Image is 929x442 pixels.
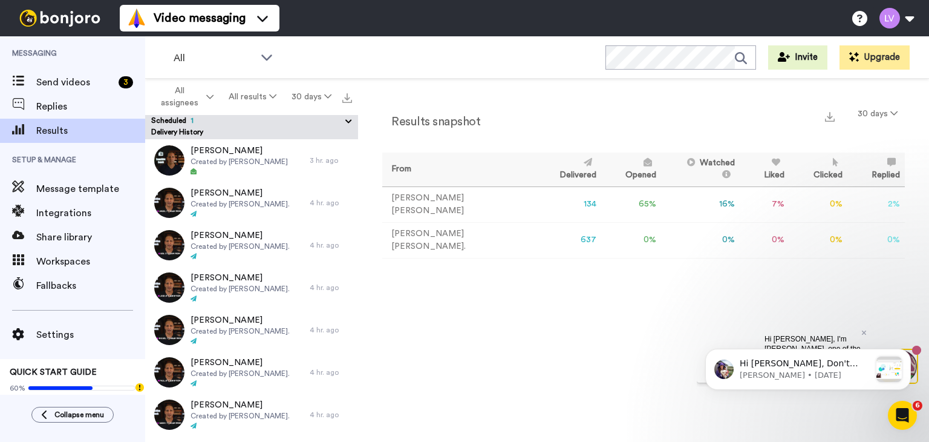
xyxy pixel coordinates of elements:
button: Scheduled1 [151,115,358,128]
td: 0 % [847,222,905,258]
td: 0 % [740,222,789,258]
span: [PERSON_NAME] [191,145,288,157]
button: Export a summary of each team member’s results that match this filter now. [821,107,838,125]
span: Created by [PERSON_NAME] [191,157,288,167]
td: 65 % [601,186,661,222]
td: 637 [535,222,601,258]
span: Video messaging [154,10,246,27]
img: export.svg [342,93,352,103]
a: [PERSON_NAME]Created by [PERSON_NAME].4 hr. ago [145,182,358,224]
a: [PERSON_NAME]Created by [PERSON_NAME].4 hr. ago [145,309,358,351]
button: 30 days [850,103,905,125]
span: Results [36,124,145,138]
td: 0 % [661,222,740,258]
span: [PERSON_NAME] [191,399,290,411]
span: Created by [PERSON_NAME]. [191,411,290,421]
div: 3 hr. ago [310,156,352,165]
span: Replies [36,99,145,114]
img: c808f8b2-d4c2-4381-a66d-423728c2cf82-thumb.jpg [154,145,184,176]
img: vm-color.svg [127,8,146,28]
span: Message template [36,182,145,196]
div: 4 hr. ago [310,240,352,250]
span: Share library [36,230,145,245]
a: [PERSON_NAME]Created by [PERSON_NAME].4 hr. ago [145,224,358,266]
a: [PERSON_NAME]Created by [PERSON_NAME].4 hr. ago [145,351,358,394]
span: Created by [PERSON_NAME]. [191,369,290,378]
div: 4 hr. ago [310,198,352,208]
img: b7b6cf8d-5e49-482a-adc5-50ad84d7253f-thumb.jpg [154,188,184,218]
td: 134 [535,186,601,222]
iframe: Intercom live chat [888,401,917,430]
img: bj-logo-header-white.svg [15,10,105,27]
img: export.svg [825,112,835,122]
img: mute-white.svg [39,39,53,53]
a: [PERSON_NAME]Created by [PERSON_NAME].4 hr. ago [145,266,358,309]
span: Integrations [36,206,145,220]
div: 4 hr. ago [310,410,352,420]
th: Delivered [535,153,601,186]
button: 30 days [284,86,339,108]
button: Upgrade [839,45,910,70]
div: Delivery History [145,127,358,139]
span: Scheduled [151,117,194,124]
th: Replied [847,153,905,186]
span: Created by [PERSON_NAME]. [191,199,290,209]
button: Collapse menu [31,407,114,423]
td: 16 % [661,186,740,222]
img: 1b168a6e-67da-4b81-92d9-51b03695dbe6-thumb.jpg [154,230,184,260]
span: QUICK START GUIDE [10,368,97,377]
div: 4 hr. ago [310,325,352,335]
h2: Results snapshot [382,115,480,128]
td: 7 % [740,186,789,222]
td: 0 % [601,222,661,258]
span: [PERSON_NAME] [191,229,290,242]
img: aba04f37-98b9-4b3e-bb12-a8ce97a92bc9-thumb.jpg [154,315,184,345]
span: [PERSON_NAME] [191,187,290,199]
a: [PERSON_NAME]Created by [PERSON_NAME].4 hr. ago [145,394,358,436]
iframe: Intercom notifications message [687,325,929,409]
button: All results [221,86,284,108]
th: From [382,153,535,186]
span: Send videos [36,75,114,90]
span: 1 [186,117,194,124]
span: 60% [10,383,25,393]
span: All [174,51,255,65]
td: 0 % [789,186,847,222]
button: Invite [768,45,827,70]
span: Created by [PERSON_NAME]. [191,326,290,336]
span: Workspaces [36,254,145,269]
span: Hi [PERSON_NAME], I'm [PERSON_NAME], one of the co-founders and I wanted to say hi & welcome. I'v... [68,10,164,116]
div: 3 [119,76,133,88]
button: All assignees [148,80,221,114]
span: Settings [36,328,145,342]
th: Liked [740,153,789,186]
span: [PERSON_NAME] [191,314,290,326]
a: [PERSON_NAME]Created by [PERSON_NAME]3 hr. ago [145,139,358,182]
img: 7dcbcb21-6441-4df1-838c-1336b796f53b-thumb.jpg [154,400,184,430]
div: 4 hr. ago [310,283,352,292]
td: [PERSON_NAME] [PERSON_NAME]. [382,222,535,258]
th: Opened [601,153,661,186]
span: Created by [PERSON_NAME]. [191,284,290,294]
td: [PERSON_NAME] [PERSON_NAME] [382,186,535,222]
span: Fallbacks [36,279,145,293]
div: 4 hr. ago [310,368,352,377]
button: Export all results that match these filters now. [339,88,356,106]
span: Collapse menu [54,410,104,420]
img: ed40a1d2-ecb2-4f6f-b412-5955ff77626b-thumb.jpg [154,272,184,303]
td: 0 % [789,222,847,258]
img: 4850f228-7403-42d7-bd5a-9e90e7a2ab72-thumb.jpg [154,357,184,388]
span: [PERSON_NAME] [191,272,290,284]
span: All assignees [155,85,204,109]
th: Clicked [789,153,847,186]
span: 6 [913,401,922,411]
td: 2 % [847,186,905,222]
span: Created by [PERSON_NAME]. [191,242,290,251]
div: Tooltip anchor [134,382,145,393]
img: 3183ab3e-59ed-45f6-af1c-10226f767056-1659068401.jpg [1,2,34,35]
span: [PERSON_NAME] [191,357,290,369]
